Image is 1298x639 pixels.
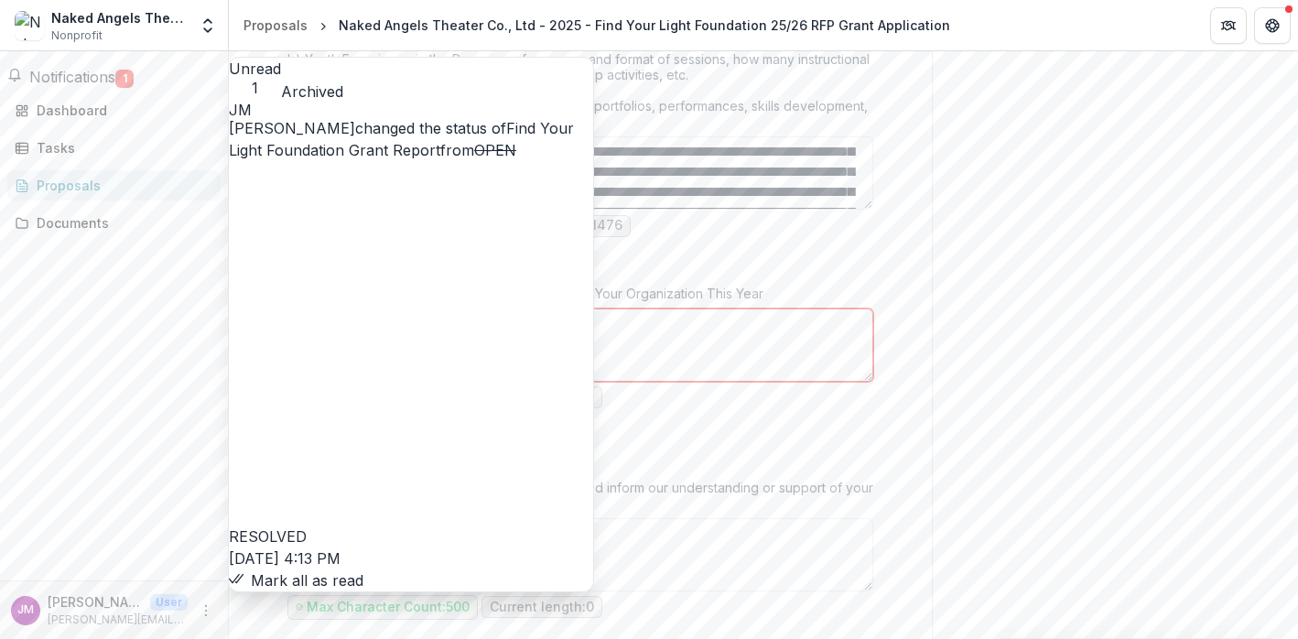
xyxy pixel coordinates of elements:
a: Dashboard [7,95,221,125]
button: More [195,600,217,622]
div: Jean Marie McKee [229,103,593,117]
button: Open entity switcher [195,7,221,44]
button: Get Help [1254,7,1291,44]
button: Notifications1 [7,66,134,88]
p: [PERSON_NAME] [48,592,143,612]
a: Tasks [7,133,221,163]
p: Max Character Count: 500 [307,600,470,615]
a: Documents [7,208,221,238]
div: Dashboard [37,101,206,120]
span: RESOLVED [229,527,307,546]
p: Current length: 0 [490,600,594,615]
button: Partners [1210,7,1247,44]
p: User [150,594,188,611]
p: [PERSON_NAME][EMAIL_ADDRESS][DOMAIN_NAME] [48,612,188,628]
nav: breadcrumb [236,12,957,38]
div: Jean Marie McKee [17,604,34,616]
button: Mark all as read [229,569,363,591]
span: Nonprofit [51,27,103,44]
p: [DATE] 4:13 PM [229,547,593,569]
img: Naked Angels Theater Co., Ltd [15,11,44,40]
a: Proposals [236,12,315,38]
div: Do you have any final thoughts or insights that could inform our understanding or support of your... [287,480,873,518]
div: Proposals [243,16,308,35]
button: Unread [229,58,281,97]
button: Archived [281,81,343,103]
div: Tasks [37,138,206,157]
p: changed the status of from [229,117,593,547]
div: Naked Angels Theater Co., Ltd [51,8,188,27]
div: Proposals [37,176,206,195]
div: Naked Angels Theater Co., Ltd - 2025 - Find Your Light Foundation 25/26 RFP Grant Application [339,16,950,35]
div: Documents [37,213,206,233]
a: Proposals [7,170,221,200]
span: Notifications [29,68,115,86]
span: [PERSON_NAME] [229,119,355,137]
span: 1 [229,80,281,97]
s: OPEN [474,141,516,159]
span: 1 [115,70,134,88]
